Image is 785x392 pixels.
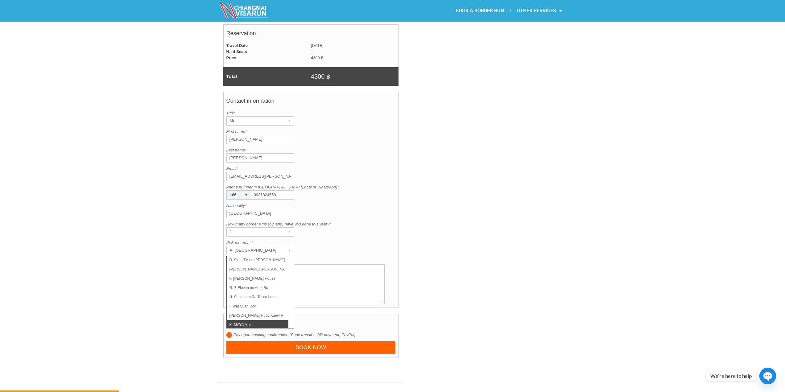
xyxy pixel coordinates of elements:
li: G. 7-Eleven on Arak Rd. [227,283,288,292]
td: Total [223,67,311,86]
td: 4300 ฿ [311,55,399,61]
td: Travel Date [223,43,311,49]
nav: Menu [393,4,568,18]
a: OTHER SERVICES [510,4,568,18]
li: I. Wat Suan Dok [227,302,288,311]
li: F. [PERSON_NAME] House [227,274,288,283]
li: H. Santitham Rd.Tesco Lotus [227,292,288,302]
div: +66 [227,191,239,199]
label: How many border runs (by land) have you done this year? [226,221,396,227]
td: Price [223,55,311,61]
a: BOOK A BORDER RUN [449,4,510,18]
input: Book now [226,341,396,354]
div: ▾ [285,117,294,125]
div: ▾ [242,191,251,199]
td: 4300 ฿ [311,67,399,86]
div: Mr. [227,117,282,125]
li: [PERSON_NAME] Huay Kaew Rd. [GEOGRAPHIC_DATA] [227,311,288,320]
h4: Order [226,316,396,332]
label: Pay upon booking confirmation (Bank transfer, QR payment, PayPal) [226,332,396,338]
label: First name [226,129,396,135]
label: Additional request if any [226,258,396,264]
div: A. [GEOGRAPHIC_DATA] [227,246,282,255]
li: [PERSON_NAME] [PERSON_NAME] (Thapae) [227,265,288,274]
label: Email [226,166,396,172]
h4: Contact information [226,95,396,110]
td: 1 [311,49,399,55]
label: Pick me up at: [226,240,396,246]
li: K. MAYA Mall [227,320,288,329]
label: Nationality [226,203,396,209]
td: N. of Seats [223,49,311,55]
li: D. Siam TV on [PERSON_NAME] Rd. [227,255,288,265]
label: Phone number in [GEOGRAPHIC_DATA] (Local or WhatsApp) [226,184,396,190]
h4: Reservation [226,27,396,43]
div: ▾ [285,246,294,255]
label: Last name [226,147,396,153]
div: 1 [227,228,282,236]
div: ▾ [285,228,294,236]
label: Title [226,110,396,116]
td: [DATE] [311,43,399,49]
